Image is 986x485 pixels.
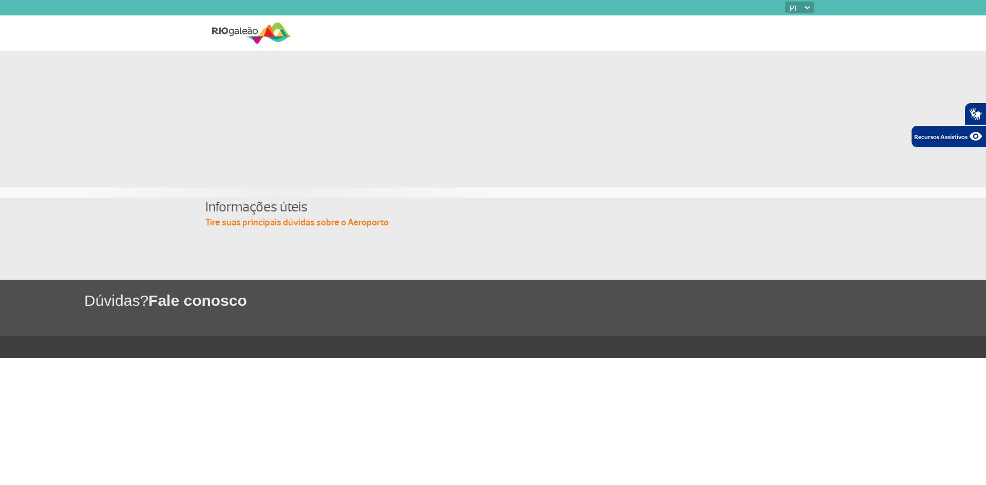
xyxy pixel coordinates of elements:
p: Tire suas principais dúvidas sobre o Aeroporto [205,217,781,229]
button: Abrir recursos assistivos. [911,125,986,148]
h4: Informações úteis [205,198,781,217]
span: Fale conosco [148,292,247,309]
div: Plugin de acessibilidade da Hand Talk. [911,103,986,148]
h1: Dúvidas? [84,290,986,311]
span: Recursos Assistivos [914,133,968,141]
button: Abrir tradutor de língua de sinais. [964,103,986,125]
